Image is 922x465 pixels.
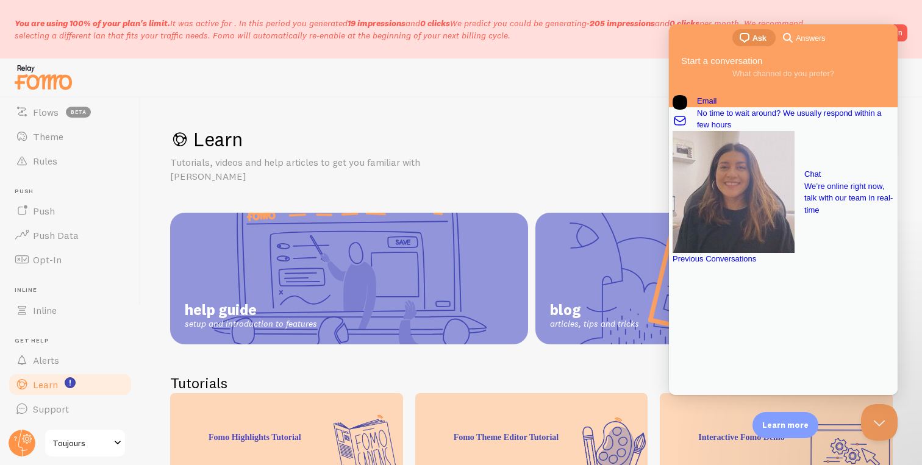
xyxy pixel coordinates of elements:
span: Opt-In [33,254,62,266]
a: Opt-In [7,247,133,272]
span: Push [15,188,133,196]
p: Tutorials, videos and help articles to get you familiar with [PERSON_NAME] [170,155,463,183]
a: Alerts [7,348,133,372]
b: 0 clicks [670,18,699,29]
iframe: Help Scout Beacon - Live Chat, Contact Form, and Knowledge Base [669,24,898,395]
a: blog articles, tips and tricks [535,213,893,344]
b: 19 impressions [348,18,406,29]
span: Toujours [52,436,110,450]
a: Push Data [7,223,133,247]
a: Learn [7,372,133,397]
img: fomo-relay-logo-orange.svg [13,62,74,93]
span: Push [33,205,55,217]
span: Rules [33,155,57,167]
span: blog [550,300,639,319]
span: articles, tips and tricks [550,319,639,330]
span: Inline [15,286,133,294]
span: Theme [33,130,63,143]
h1: Learn [170,127,893,152]
a: Inline [7,298,133,322]
span: Inline [33,304,57,316]
a: Toujours [44,428,126,458]
span: beta [66,107,91,118]
span: Support [33,403,69,415]
b: -205 impressions [587,18,655,29]
svg: <p>Watch New Feature Tutorials!</p> [65,377,76,388]
span: and [348,18,450,29]
div: Learn more [752,412,818,438]
span: Flows [33,106,59,118]
a: Theme [7,124,133,149]
b: 0 clicks [420,18,450,29]
a: help guide setup and introduction to features [170,213,528,344]
a: Push [7,199,133,223]
p: It was active for . In this period you generated We predict you could be generating per month. We... [15,17,840,41]
span: setup and introduction to features [185,319,317,330]
iframe: Help Scout Beacon - Close [861,404,898,441]
span: and [587,18,699,29]
span: Learn [33,378,58,391]
span: Get Help [15,337,133,345]
span: Push Data [33,229,79,241]
h2: Tutorials [170,374,893,392]
p: Learn more [762,419,809,431]
a: Flows beta [7,100,133,124]
span: Alerts [33,354,59,366]
span: You are using 100% of your plan's limit. [15,18,170,29]
a: Rules [7,149,133,173]
span: help guide [185,300,317,319]
a: Support [7,397,133,421]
